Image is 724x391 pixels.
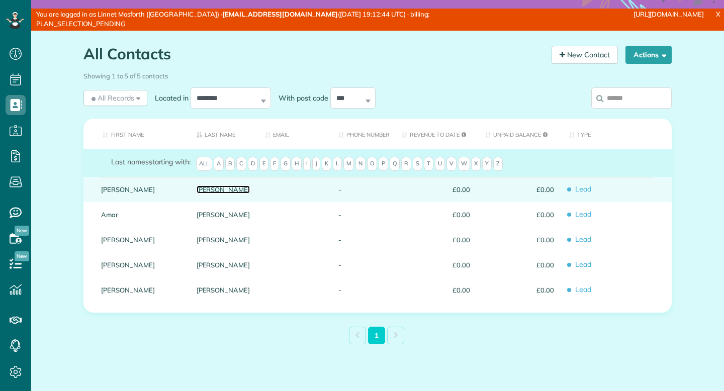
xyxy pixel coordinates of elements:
[197,236,250,243] a: [PERSON_NAME]
[493,157,503,171] span: Z
[413,157,422,171] span: S
[111,157,149,166] span: Last names
[331,177,394,202] div: -
[248,157,258,171] span: D
[368,327,385,344] a: 1
[197,186,250,193] a: [PERSON_NAME]
[569,180,664,198] span: Lead
[482,157,492,171] span: Y
[569,256,664,273] span: Lead
[390,157,400,171] span: Q
[83,119,189,149] th: First Name: activate to sort column ascending
[101,186,182,193] a: [PERSON_NAME]
[303,157,311,171] span: I
[111,157,191,167] label: starting with:
[331,277,394,303] div: -
[270,157,279,171] span: F
[552,46,618,64] a: New Contact
[633,10,704,18] a: [URL][DOMAIN_NAME]
[331,119,394,149] th: Phone number: activate to sort column ascending
[485,186,554,193] span: £0.00
[569,206,664,223] span: Lead
[147,93,191,103] label: Located in
[312,157,320,171] span: J
[402,261,470,268] span: £0.00
[402,211,470,218] span: £0.00
[485,261,554,268] span: £0.00
[196,157,212,171] span: All
[197,261,250,268] a: [PERSON_NAME]
[394,119,478,149] th: Revenue to Date: activate to sort column ascending
[331,252,394,277] div: -
[446,157,457,171] span: V
[367,157,377,171] span: O
[402,286,470,294] span: £0.00
[101,236,182,243] a: [PERSON_NAME]
[292,157,302,171] span: H
[401,157,411,171] span: R
[259,157,268,171] span: E
[625,46,672,64] button: Actions
[458,157,470,171] span: W
[379,157,388,171] span: P
[83,46,544,62] h1: All Contacts
[435,157,445,171] span: U
[271,93,330,103] label: With post code
[485,211,554,218] span: £0.00
[343,157,354,171] span: M
[562,119,672,149] th: Type: activate to sort column ascending
[322,157,331,171] span: K
[485,286,554,294] span: £0.00
[101,261,182,268] a: [PERSON_NAME]
[402,236,470,243] span: £0.00
[424,157,433,171] span: T
[281,157,291,171] span: G
[15,226,29,236] span: New
[569,231,664,248] span: Lead
[31,9,481,30] div: You are logged in as Linnet Mosforth ([GEOGRAPHIC_DATA]) · ([DATE] 19:12:44 UTC) · billing: PLAN_...
[257,119,331,149] th: Email: activate to sort column ascending
[236,157,246,171] span: C
[569,281,664,299] span: Lead
[712,9,724,20] a: X
[15,251,29,261] span: New
[402,186,470,193] span: £0.00
[355,157,366,171] span: N
[471,157,481,171] span: X
[485,236,554,243] span: £0.00
[101,286,182,294] a: [PERSON_NAME]
[333,157,342,171] span: L
[222,10,338,18] strong: [EMAIL_ADDRESS][DOMAIN_NAME]
[101,211,182,218] a: Amar
[189,119,258,149] th: Last Name: activate to sort column descending
[83,67,672,81] div: Showing 1 to 5 of 5 contacts
[478,119,562,149] th: Unpaid Balance: activate to sort column ascending
[89,93,134,103] span: All Records
[214,157,224,171] span: A
[331,227,394,252] div: -
[197,211,250,218] a: [PERSON_NAME]
[331,202,394,227] div: -
[197,286,250,294] a: [PERSON_NAME]
[225,157,235,171] span: B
